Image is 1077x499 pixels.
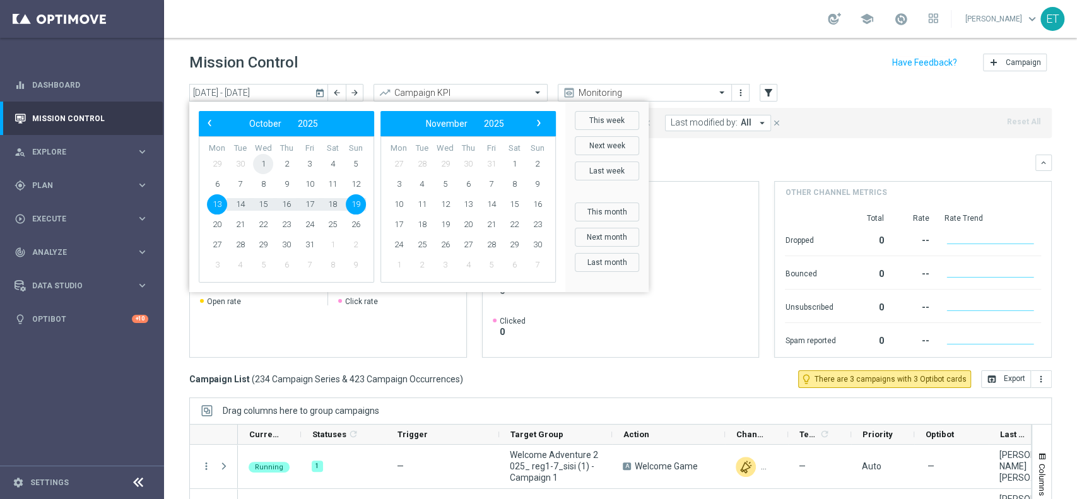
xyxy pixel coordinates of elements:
[964,9,1040,28] a: [PERSON_NAME]keyboard_arrow_down
[575,111,639,130] button: This week
[418,115,476,132] button: November
[898,213,929,223] div: Rate
[860,12,874,26] span: school
[276,214,297,235] span: 23
[223,406,379,416] div: Row Groups
[799,461,806,472] span: —
[322,235,343,255] span: 1
[785,329,835,349] div: Spam reported
[207,235,227,255] span: 27
[275,143,298,154] th: weekday
[207,174,227,194] span: 6
[898,296,929,316] div: --
[230,194,250,214] span: 14
[15,314,26,325] i: lightbulb
[202,115,218,132] button: ‹
[312,461,323,472] div: 1
[300,174,320,194] span: 10
[575,161,639,180] button: Last week
[771,116,782,130] button: close
[346,84,363,102] button: arrow_forward
[987,374,997,384] i: open_in_browser
[761,457,781,477] img: In-app Inbox
[32,302,132,336] a: Optibot
[207,194,227,214] span: 13
[387,143,411,154] th: weekday
[389,255,409,275] span: 1
[665,115,771,131] button: Last modified by: All arrow_drop_down
[575,136,639,155] button: Next week
[249,430,280,439] span: Current Status
[530,115,546,132] button: ›
[276,174,297,194] span: 9
[526,143,549,154] th: weekday
[328,84,346,102] button: arrow_back
[14,314,149,324] button: lightbulb Optibot +10
[201,461,212,472] button: more_vert
[481,235,502,255] span: 28
[1000,430,1030,439] span: Last Modified By
[223,406,379,416] span: Drag columns here to group campaigns
[504,174,524,194] span: 8
[785,187,886,198] h4: Other channel metrics
[435,235,455,255] span: 26
[481,255,502,275] span: 5
[346,235,366,255] span: 2
[999,449,1041,483] div: Maria Grazia Garofalo
[201,115,218,131] span: ‹
[801,373,812,385] i: lightbulb_outline
[206,143,229,154] th: weekday
[389,154,409,174] span: 27
[575,253,639,272] button: Last month
[346,154,366,174] span: 5
[435,194,455,214] span: 12
[799,430,818,439] span: Templates
[1031,370,1052,388] button: more_vert
[435,214,455,235] span: 19
[850,229,883,249] div: 0
[412,194,432,214] span: 11
[481,194,502,214] span: 14
[14,147,149,157] button: person_search Explore keyboard_arrow_right
[207,214,227,235] span: 20
[763,87,774,98] i: filter_alt
[346,194,366,214] span: 19
[531,115,547,131] span: ›
[412,214,432,235] span: 18
[253,194,273,214] span: 15
[989,57,999,68] i: add
[290,115,326,132] button: 2025
[635,461,698,472] span: Welcome Game
[927,461,934,472] span: —
[15,68,148,102] div: Dashboard
[189,84,328,102] input: Select date range
[300,194,320,214] span: 17
[14,247,149,257] button: track_changes Analyze keyboard_arrow_right
[981,373,1052,384] multiple-options-button: Export to CSV
[14,281,149,291] button: Data Studio keyboard_arrow_right
[1035,155,1052,171] button: keyboard_arrow_down
[510,430,563,439] span: Target Group
[15,213,136,225] div: Execute
[32,182,136,189] span: Plan
[322,194,343,214] span: 18
[207,154,227,174] span: 29
[15,146,136,158] div: Explore
[276,194,297,214] span: 16
[504,214,524,235] span: 22
[458,235,478,255] span: 27
[575,228,639,247] button: Next month
[815,373,967,385] span: There are 3 campaigns with 3 Optibot cards
[898,229,929,249] div: --
[504,194,524,214] span: 15
[623,462,631,470] span: A
[457,143,480,154] th: weekday
[207,296,241,307] span: Open rate
[30,479,69,486] a: Settings
[189,373,463,385] h3: Campaign List
[527,174,548,194] span: 9
[756,117,768,129] i: arrow_drop_down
